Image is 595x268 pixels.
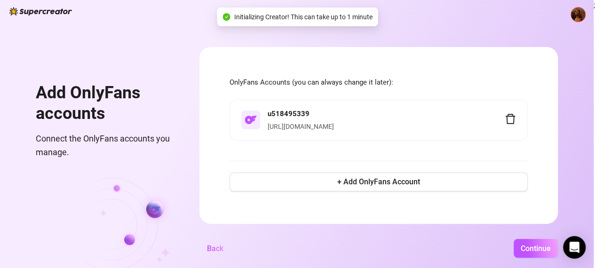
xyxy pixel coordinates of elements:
img: ALV-UjVguJtMHQFScrrlEUfa1j3ocwO3byy6QBa8bTT6UTdhAKi4wYZpt50oyUO-CfcODfX-4DLHr5C5f3OZANwmM6goaoHfd... [571,8,585,22]
span: OnlyFans Accounts (you can always change it later): [230,77,528,88]
button: + Add OnlyFans Account [230,173,528,191]
h1: Add OnlyFans accounts [36,83,177,124]
span: + Add OnlyFans Account [337,177,420,186]
span: check-circle [223,13,230,21]
a: [URL][DOMAIN_NAME] [268,123,334,130]
strong: u518495339 [268,110,309,118]
span: Back [207,244,223,253]
div: Open Intercom Messenger [563,236,586,259]
img: logo [9,7,72,16]
span: Continue [521,244,551,253]
span: delete [505,113,516,125]
span: Initializing Creator! This can take up to 1 minute [234,12,373,22]
button: Back [199,239,231,258]
span: Connect the OnlyFans accounts you manage. [36,132,177,159]
button: Continue [514,239,558,258]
